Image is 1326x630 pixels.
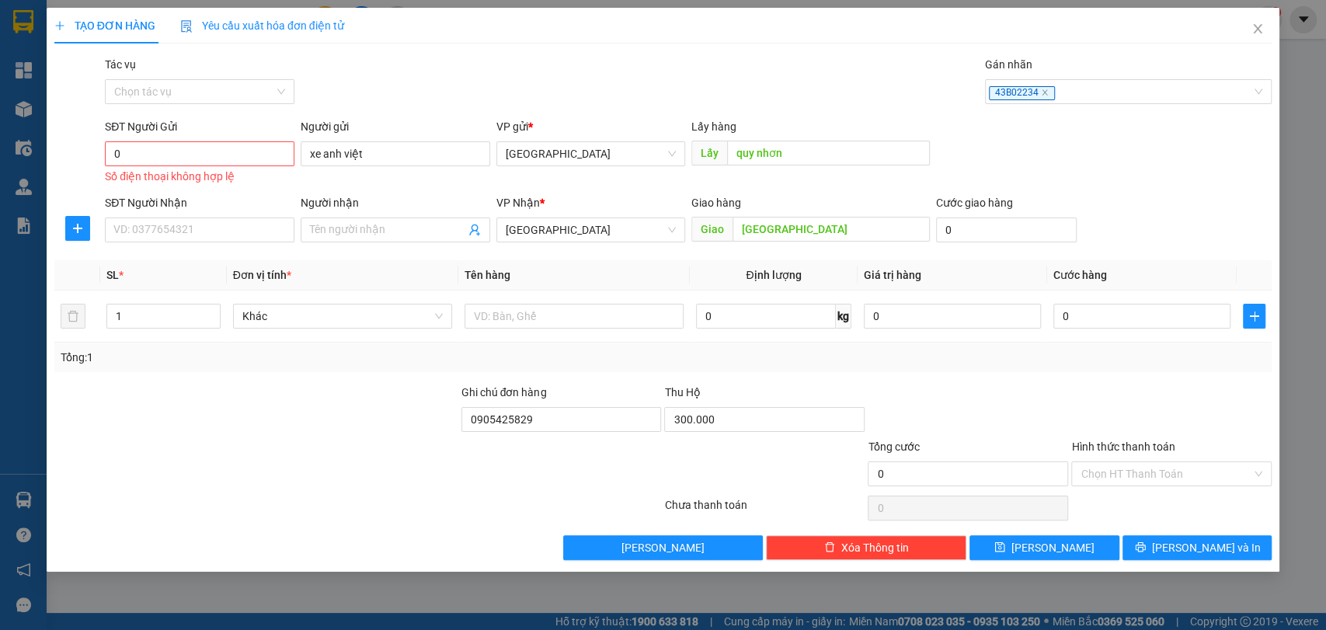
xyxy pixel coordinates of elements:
[1135,541,1146,554] span: printer
[989,86,1055,100] span: 43B02234
[836,304,851,329] span: kg
[5,60,212,83] span: [GEOGRAPHIC_DATA], P. [GEOGRAPHIC_DATA], [GEOGRAPHIC_DATA]
[65,216,90,241] button: plus
[1122,535,1272,560] button: printer[PERSON_NAME] và In
[5,46,73,57] strong: Trụ sở Công ty
[5,103,214,127] span: [STREET_ADDRESS][PERSON_NAME] An Khê, [GEOGRAPHIC_DATA]
[242,305,443,328] span: Khác
[496,197,540,209] span: VP Nhận
[465,304,684,329] input: VD: Bàn, Ghế
[72,8,161,23] strong: CÔNG TY TNHH
[994,541,1005,554] span: save
[691,217,733,242] span: Giao
[233,269,291,281] span: Đơn vị tính
[664,386,700,399] span: Thu Hộ
[766,535,966,560] button: deleteXóa Thông tin
[1243,304,1265,329] button: plus
[936,218,1077,242] input: Cước giao hàng
[691,141,727,165] span: Lấy
[985,58,1032,71] label: Gán nhãn
[864,304,1041,329] input: 0
[936,197,1013,209] label: Cước giao hàng
[66,222,89,235] span: plus
[1041,89,1049,96] span: close
[496,118,686,135] div: VP gửi
[54,20,65,31] span: plus
[61,349,513,366] div: Tổng: 1
[105,58,136,71] label: Tác vụ
[61,304,85,329] button: delete
[621,539,705,556] span: [PERSON_NAME]
[663,496,867,524] div: Chưa thanh toán
[105,194,294,211] div: SĐT Người Nhận
[465,269,510,281] span: Tên hàng
[1236,8,1279,51] button: Close
[54,19,155,32] span: TẠO ĐƠN HÀNG
[105,118,294,135] div: SĐT Người Gửi
[733,217,930,242] input: Dọc đường
[1071,440,1175,453] label: Hình thức thanh toán
[506,218,677,242] span: Đà Nẵng
[5,60,40,71] strong: Địa chỉ:
[969,535,1119,560] button: save[PERSON_NAME]
[461,386,547,399] label: Ghi chú đơn hàng
[868,440,919,453] span: Tổng cước
[468,224,481,236] span: user-add
[1152,539,1261,556] span: [PERSON_NAME] và In
[691,120,736,133] span: Lấy hàng
[461,407,662,432] input: Ghi chú đơn hàng
[106,269,119,281] span: SL
[691,197,741,209] span: Giao hàng
[506,142,677,165] span: Bình Định
[301,194,490,211] div: Người nhận
[301,118,490,135] div: Người gửi
[105,168,294,186] div: Số điện thoại không hợp lệ
[1244,310,1265,322] span: plus
[841,539,909,556] span: Xóa Thông tin
[50,25,183,40] strong: VẬN TẢI Ô TÔ KIM LIÊN
[864,269,921,281] span: Giá trị hàng
[180,20,193,33] img: icon
[5,103,40,115] strong: Địa chỉ:
[5,89,223,101] strong: Văn phòng đại diện – CN [GEOGRAPHIC_DATA]
[1053,269,1107,281] span: Cước hàng
[180,19,344,32] span: Yêu cầu xuất hóa đơn điện tử
[727,141,930,165] input: Dọc đường
[746,269,801,281] span: Định lượng
[824,541,835,554] span: delete
[563,535,764,560] button: [PERSON_NAME]
[1011,539,1095,556] span: [PERSON_NAME]
[1251,23,1264,35] span: close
